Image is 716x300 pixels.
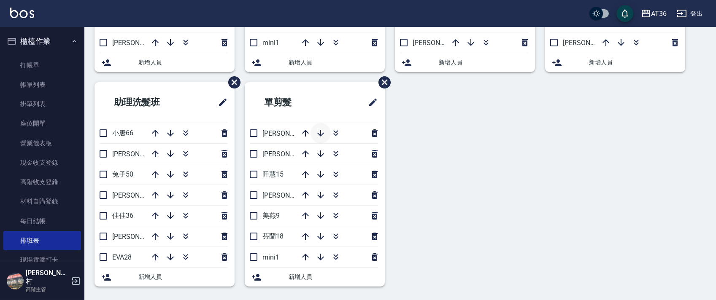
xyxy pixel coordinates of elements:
a: 排班表 [3,231,81,250]
a: 營業儀表板 [3,134,81,153]
span: 兔子50 [112,170,133,178]
h2: 助理洗髮班 [101,87,192,118]
button: save [616,5,633,22]
span: 美燕9 [262,212,280,220]
span: 刪除班表 [222,70,242,95]
span: 阡慧15 [262,170,284,178]
button: 櫃檯作業 [3,30,81,52]
button: 登出 [673,6,706,21]
span: [PERSON_NAME]16 [262,129,321,137]
span: mini1 [262,253,279,261]
span: 刪除班表 [372,70,392,95]
a: 材料自購登錄 [3,192,81,211]
span: 芬蘭18 [262,232,284,240]
span: 修改班表的標題 [363,92,378,112]
a: 高階收支登錄 [3,172,81,192]
button: AT36 [638,5,670,22]
span: [PERSON_NAME]55 [112,233,170,241]
img: Person [7,273,24,289]
a: 現金收支登錄 [3,153,81,172]
span: 佳佳36 [112,212,133,220]
div: 新增人員 [545,53,685,72]
a: 打帳單 [3,56,81,75]
div: 新增人員 [245,268,385,287]
span: [PERSON_NAME]16 [563,39,621,47]
span: [PERSON_NAME]11 [112,39,170,47]
a: 每日結帳 [3,212,81,231]
div: 新增人員 [95,268,235,287]
a: 帳單列表 [3,75,81,94]
h5: [PERSON_NAME]村 [26,269,69,286]
img: Logo [10,8,34,18]
span: 新增人員 [289,58,378,67]
h2: 單剪髮 [251,87,334,118]
p: 高階主管 [26,286,69,293]
span: [PERSON_NAME]59 [112,191,170,199]
span: 新增人員 [138,58,228,67]
a: 掛單列表 [3,94,81,114]
div: 新增人員 [95,53,235,72]
span: 新增人員 [589,58,678,67]
span: mini1 [262,39,279,47]
span: 新增人員 [439,58,528,67]
a: 現場電腦打卡 [3,250,81,270]
span: [PERSON_NAME]6 [413,39,467,47]
div: AT36 [651,8,667,19]
span: 新增人員 [138,273,228,281]
span: 新增人員 [289,273,378,281]
a: 座位開單 [3,114,81,133]
span: [PERSON_NAME]11 [262,191,321,199]
div: 新增人員 [245,53,385,72]
span: [PERSON_NAME]58 [112,150,170,158]
span: 小唐66 [112,129,133,137]
span: 修改班表的標題 [213,92,228,112]
div: 新增人員 [395,53,535,72]
span: EVA28 [112,253,132,261]
span: [PERSON_NAME]6 [262,150,317,158]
